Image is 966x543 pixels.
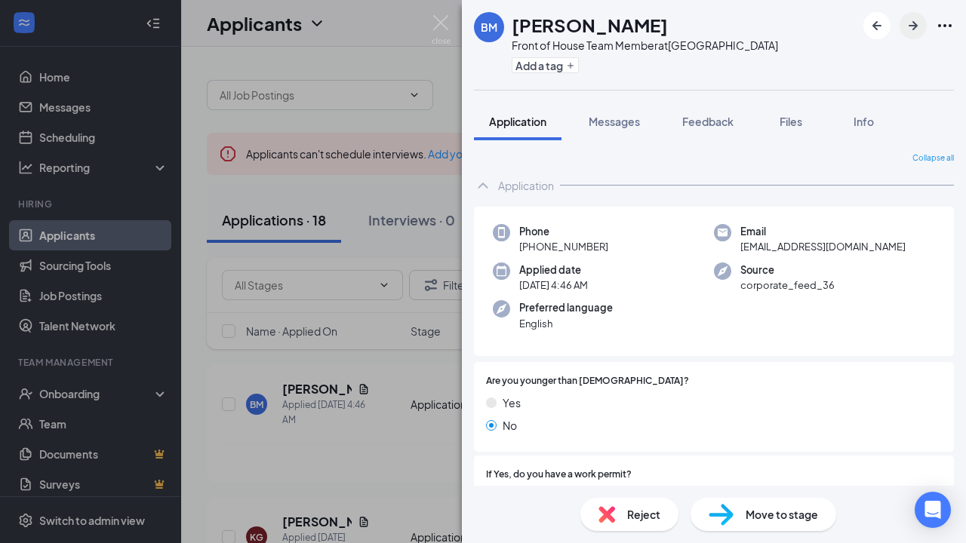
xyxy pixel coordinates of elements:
button: ArrowRight [900,12,927,39]
div: Application [498,178,554,193]
button: PlusAdd a tag [512,57,579,73]
span: Email [740,224,906,239]
svg: ArrowLeftNew [868,17,886,35]
span: Source [740,262,835,278]
h1: [PERSON_NAME] [512,12,668,38]
svg: Plus [566,61,575,70]
span: Feedback [682,115,734,128]
span: corporate_feed_36 [740,278,835,293]
span: If Yes, do you have a work permit? [486,468,632,482]
span: Application [489,115,546,128]
svg: Ellipses [936,17,954,35]
span: Are you younger than [DEMOGRAPHIC_DATA]? [486,374,689,388]
span: Phone [519,224,608,239]
span: English [519,316,613,331]
span: No [503,417,517,434]
span: Preferred language [519,300,613,315]
div: Front of House Team Member at [GEOGRAPHIC_DATA] [512,38,778,53]
span: Move to stage [746,506,818,523]
span: [PHONE_NUMBER] [519,239,608,254]
span: [EMAIL_ADDRESS][DOMAIN_NAME] [740,239,906,254]
span: [DATE] 4:46 AM [519,278,588,293]
svg: ChevronUp [474,176,492,195]
span: Info [854,115,874,128]
span: Files [780,115,802,128]
span: Yes [503,394,521,411]
span: Applied date [519,262,588,278]
span: Messages [589,115,640,128]
div: Open Intercom Messenger [915,492,951,528]
button: ArrowLeftNew [863,12,891,39]
svg: ArrowRight [904,17,922,35]
span: Collapse all [912,152,954,164]
span: Reject [627,506,660,523]
div: BM [481,20,497,35]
